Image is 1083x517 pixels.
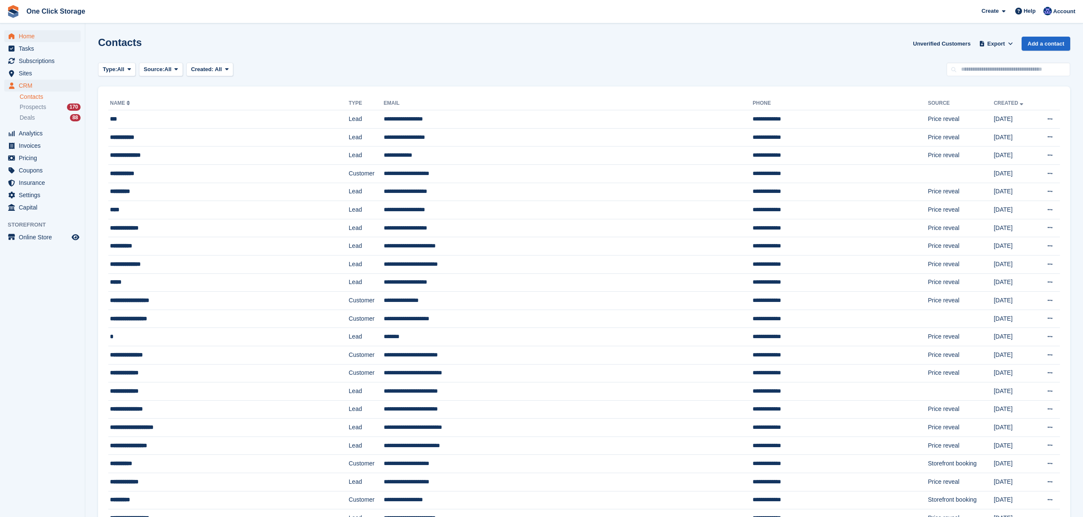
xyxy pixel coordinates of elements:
[994,419,1036,437] td: [DATE]
[994,491,1036,509] td: [DATE]
[349,97,384,110] th: Type
[349,128,384,146] td: Lead
[928,292,993,310] td: Price reveal
[1043,7,1052,15] img: Thomas
[994,473,1036,491] td: [DATE]
[349,437,384,455] td: Lead
[987,40,1005,48] span: Export
[19,55,70,67] span: Subscriptions
[4,55,81,67] a: menu
[4,164,81,176] a: menu
[20,113,81,122] a: Deals 88
[4,30,81,42] a: menu
[1022,37,1070,51] a: Add a contact
[349,400,384,419] td: Lead
[19,152,70,164] span: Pricing
[994,292,1036,310] td: [DATE]
[928,491,993,509] td: Storefront booking
[928,419,993,437] td: Price reveal
[349,219,384,237] td: Lead
[928,201,993,219] td: Price reveal
[19,201,70,213] span: Capital
[909,37,974,51] a: Unverified Customers
[4,189,81,201] a: menu
[70,232,81,242] a: Preview store
[4,80,81,92] a: menu
[994,110,1036,129] td: [DATE]
[4,177,81,189] a: menu
[20,93,81,101] a: Contacts
[928,146,993,165] td: Price reveal
[994,400,1036,419] td: [DATE]
[994,455,1036,473] td: [DATE]
[994,437,1036,455] td: [DATE]
[928,400,993,419] td: Price reveal
[117,65,125,74] span: All
[349,164,384,183] td: Customer
[349,473,384,491] td: Lead
[994,201,1036,219] td: [DATE]
[994,328,1036,346] td: [DATE]
[349,183,384,201] td: Lead
[994,364,1036,382] td: [DATE]
[4,67,81,79] a: menu
[349,382,384,401] td: Lead
[994,164,1036,183] td: [DATE]
[994,382,1036,401] td: [DATE]
[349,273,384,292] td: Lead
[144,65,164,74] span: Source:
[23,4,89,18] a: One Click Storage
[19,177,70,189] span: Insurance
[186,63,233,77] button: Created: All
[994,237,1036,256] td: [DATE]
[70,114,81,121] div: 88
[928,97,993,110] th: Source
[349,419,384,437] td: Lead
[4,43,81,55] a: menu
[928,110,993,129] td: Price reveal
[19,80,70,92] span: CRM
[19,189,70,201] span: Settings
[349,255,384,273] td: Lead
[994,255,1036,273] td: [DATE]
[928,346,993,364] td: Price reveal
[19,30,70,42] span: Home
[994,146,1036,165] td: [DATE]
[928,437,993,455] td: Price reveal
[139,63,183,77] button: Source: All
[349,237,384,256] td: Lead
[982,7,999,15] span: Create
[20,114,35,122] span: Deals
[215,66,222,72] span: All
[928,455,993,473] td: Storefront booking
[19,43,70,55] span: Tasks
[349,292,384,310] td: Customer
[20,103,46,111] span: Prospects
[994,273,1036,292] td: [DATE]
[384,97,753,110] th: Email
[928,237,993,256] td: Price reveal
[4,231,81,243] a: menu
[19,127,70,139] span: Analytics
[928,219,993,237] td: Price reveal
[4,140,81,152] a: menu
[994,346,1036,364] td: [DATE]
[110,100,132,106] a: Name
[1024,7,1036,15] span: Help
[349,346,384,364] td: Customer
[928,273,993,292] td: Price reveal
[1053,7,1075,16] span: Account
[349,455,384,473] td: Customer
[19,164,70,176] span: Coupons
[349,201,384,219] td: Lead
[191,66,214,72] span: Created:
[349,491,384,509] td: Customer
[349,310,384,328] td: Customer
[67,103,81,111] div: 170
[753,97,928,110] th: Phone
[20,103,81,112] a: Prospects 170
[165,65,172,74] span: All
[928,255,993,273] td: Price reveal
[19,231,70,243] span: Online Store
[994,310,1036,328] td: [DATE]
